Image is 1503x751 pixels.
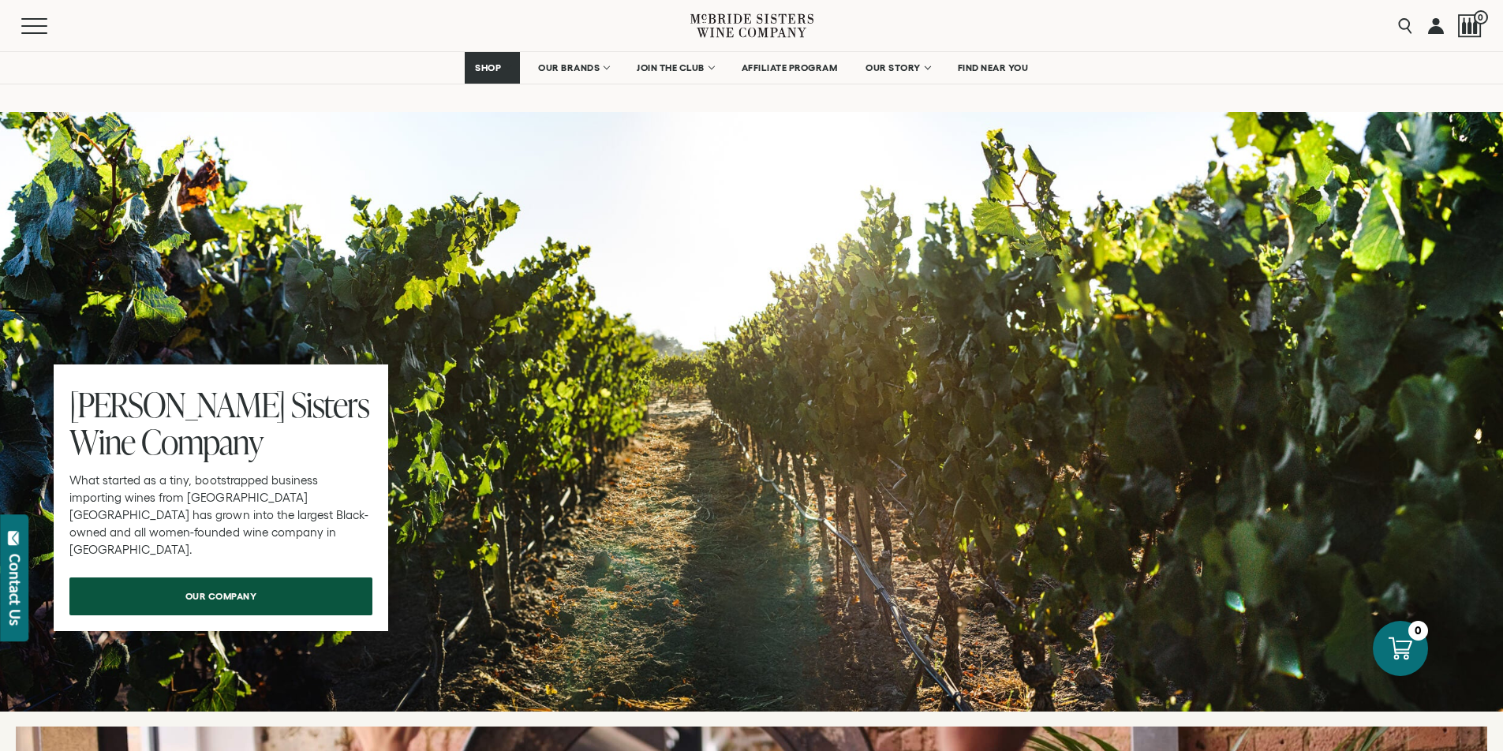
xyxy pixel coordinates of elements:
[69,577,372,615] a: our company
[291,381,369,428] span: Sisters
[855,52,940,84] a: OUR STORY
[731,52,848,84] a: AFFILIATE PROGRAM
[528,52,619,84] a: OUR BRANDS
[948,52,1039,84] a: FIND NEAR YOU
[141,418,263,465] span: Company
[1474,10,1488,24] span: 0
[465,52,520,84] a: SHOP
[69,472,372,559] p: What started as a tiny, bootstrapped business importing wines from [GEOGRAPHIC_DATA] [GEOGRAPHIC_...
[626,52,723,84] a: JOIN THE CLUB
[21,18,78,34] button: Mobile Menu Trigger
[958,62,1029,73] span: FIND NEAR YOU
[742,62,838,73] span: AFFILIATE PROGRAM
[538,62,600,73] span: OUR BRANDS
[7,554,23,626] div: Contact Us
[1408,621,1428,641] div: 0
[475,62,502,73] span: SHOP
[69,381,285,428] span: [PERSON_NAME]
[69,418,135,465] span: Wine
[637,62,705,73] span: JOIN THE CLUB
[866,62,921,73] span: OUR STORY
[158,581,285,611] span: our company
